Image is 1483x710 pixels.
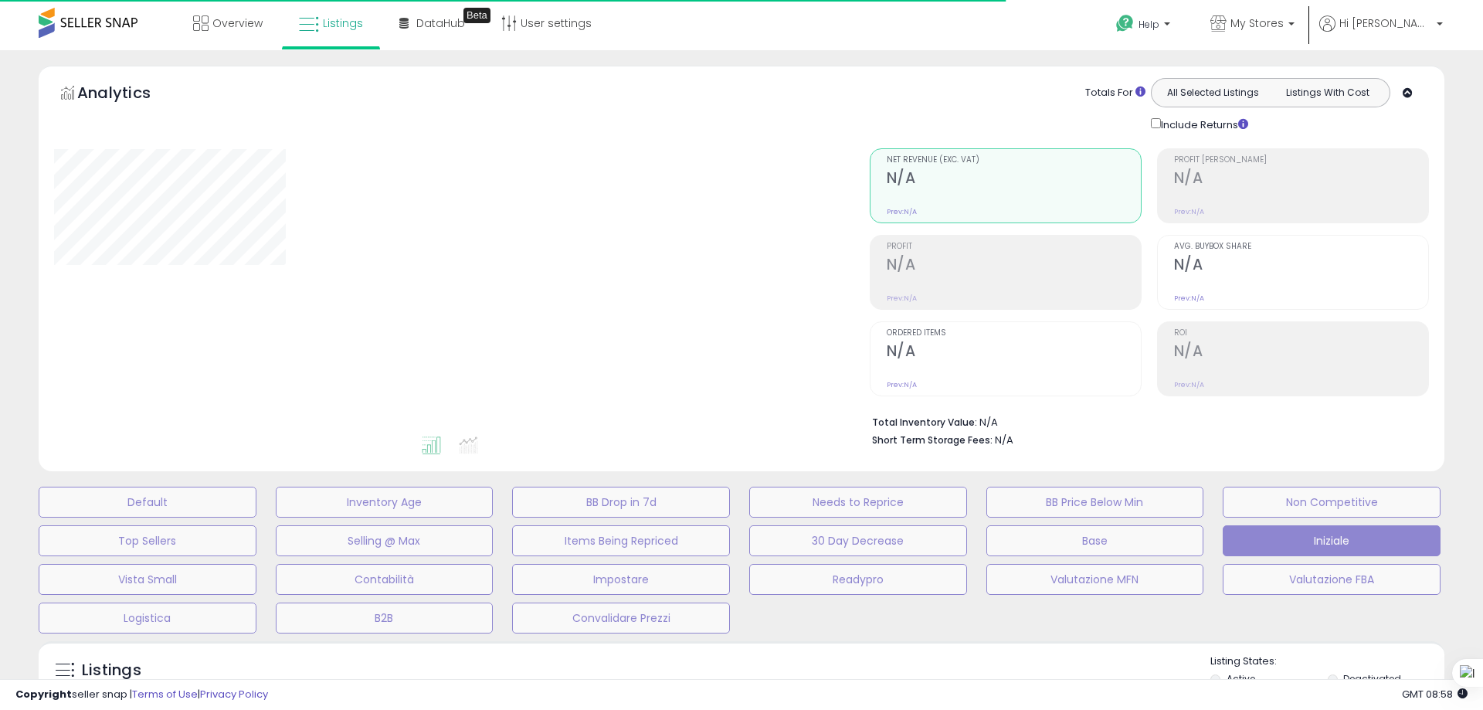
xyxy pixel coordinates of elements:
[1104,2,1186,50] a: Help
[463,8,490,23] div: Tooltip anchor
[1223,487,1441,518] button: Non Competitive
[887,342,1141,363] h2: N/A
[276,564,494,595] button: Contabilità
[77,82,181,107] h5: Analytics
[39,525,256,556] button: Top Sellers
[872,416,977,429] b: Total Inventory Value:
[887,207,917,216] small: Prev: N/A
[887,243,1141,251] span: Profit
[887,294,917,303] small: Prev: N/A
[995,433,1013,447] span: N/A
[276,603,494,634] button: B2B
[512,487,730,518] button: BB Drop in 7d
[1174,380,1204,389] small: Prev: N/A
[512,564,730,595] button: Impostare
[1156,83,1271,103] button: All Selected Listings
[1085,86,1145,100] div: Totals For
[15,688,268,702] div: seller snap | |
[1174,342,1428,363] h2: N/A
[887,256,1141,277] h2: N/A
[887,156,1141,165] span: Net Revenue (Exc. VAT)
[323,15,363,31] span: Listings
[749,525,967,556] button: 30 Day Decrease
[1174,243,1428,251] span: Avg. Buybox Share
[872,412,1417,430] li: N/A
[15,687,72,702] strong: Copyright
[1223,564,1441,595] button: Valutazione FBA
[986,564,1204,595] button: Valutazione MFN
[276,525,494,556] button: Selling @ Max
[1339,15,1432,31] span: Hi [PERSON_NAME]
[986,487,1204,518] button: BB Price Below Min
[887,380,917,389] small: Prev: N/A
[39,603,256,634] button: Logistica
[1223,525,1441,556] button: Iniziale
[1174,156,1428,165] span: Profit [PERSON_NAME]
[986,525,1204,556] button: Base
[1230,15,1284,31] span: My Stores
[1174,207,1204,216] small: Prev: N/A
[39,487,256,518] button: Default
[1270,83,1385,103] button: Listings With Cost
[872,433,993,447] b: Short Term Storage Fees:
[512,525,730,556] button: Items Being Repriced
[416,15,465,31] span: DataHub
[1139,18,1159,31] span: Help
[1174,256,1428,277] h2: N/A
[887,329,1141,338] span: Ordered Items
[512,603,730,634] button: Convalidare Prezzi
[1139,115,1267,133] div: Include Returns
[1174,169,1428,190] h2: N/A
[39,564,256,595] button: Vista Small
[749,487,967,518] button: Needs to Reprice
[1115,14,1135,33] i: Get Help
[887,169,1141,190] h2: N/A
[1319,15,1443,50] a: Hi [PERSON_NAME]
[1174,294,1204,303] small: Prev: N/A
[1174,329,1428,338] span: ROI
[276,487,494,518] button: Inventory Age
[212,15,263,31] span: Overview
[749,564,967,595] button: Readypro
